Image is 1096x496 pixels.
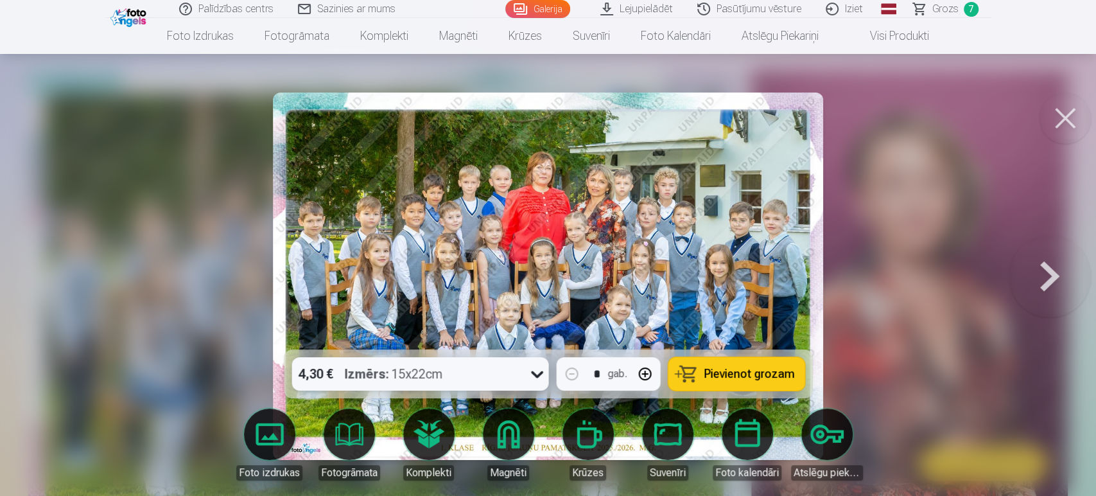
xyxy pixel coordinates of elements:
[932,1,959,17] span: Grozs
[668,357,805,391] button: Pievienot grozam
[236,465,302,481] div: Foto izdrukas
[557,18,625,54] a: Suvenīri
[625,18,726,54] a: Foto kalendāri
[834,18,944,54] a: Visi produkti
[344,357,442,391] div: 15x22cm
[345,18,424,54] a: Komplekti
[393,409,465,481] a: Komplekti
[403,465,454,481] div: Komplekti
[726,18,834,54] a: Atslēgu piekariņi
[424,18,493,54] a: Magnēti
[110,5,150,27] img: /fa1
[704,368,794,380] span: Pievienot grozam
[318,465,380,481] div: Fotogrāmata
[791,465,863,481] div: Atslēgu piekariņi
[552,409,624,481] a: Krūzes
[570,465,606,481] div: Krūzes
[234,409,306,481] a: Foto izdrukas
[791,409,863,481] a: Atslēgu piekariņi
[632,409,704,481] a: Suvenīri
[607,366,627,382] div: gab.
[493,18,557,54] a: Krūzes
[647,465,688,481] div: Suvenīri
[713,465,781,481] div: Foto kalendāri
[711,409,783,481] a: Foto kalendāri
[964,2,979,17] span: 7
[473,409,544,481] a: Magnēti
[344,365,388,383] strong: Izmērs :
[152,18,249,54] a: Foto izdrukas
[249,18,345,54] a: Fotogrāmata
[313,409,385,481] a: Fotogrāmata
[291,357,339,391] div: 4,30 €
[487,465,529,481] div: Magnēti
